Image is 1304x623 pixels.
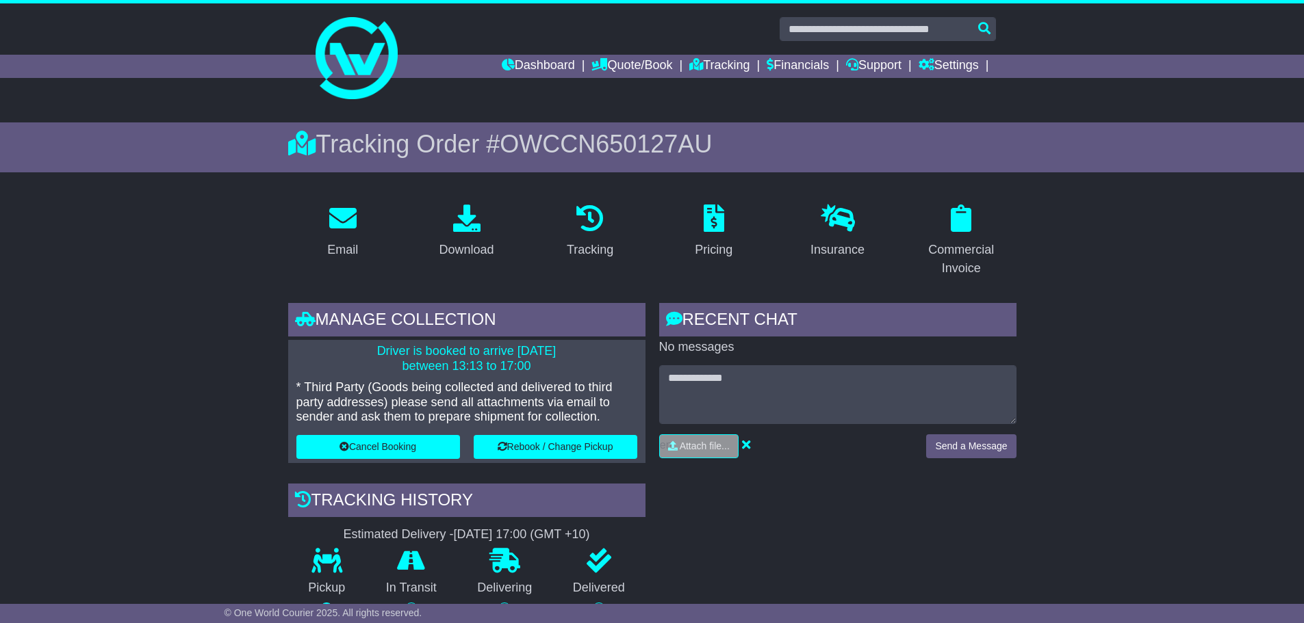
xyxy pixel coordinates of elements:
[802,200,873,264] a: Insurance
[288,581,366,596] p: Pickup
[366,581,457,596] p: In Transit
[919,55,979,78] a: Settings
[296,344,637,373] p: Driver is booked to arrive [DATE] between 13:13 to 17:00
[767,55,829,78] a: Financials
[591,55,672,78] a: Quote/Book
[915,241,1008,278] div: Commercial Invoice
[659,340,1017,355] p: No messages
[296,435,460,459] button: Cancel Booking
[318,200,367,264] a: Email
[567,241,613,259] div: Tracking
[686,200,741,264] a: Pricing
[457,581,553,596] p: Delivering
[500,130,712,158] span: OWCCN650127AU
[810,241,865,259] div: Insurance
[846,55,902,78] a: Support
[288,129,1017,159] div: Tracking Order #
[288,527,645,542] div: Estimated Delivery -
[225,607,422,618] span: © One World Courier 2025. All rights reserved.
[695,241,732,259] div: Pricing
[296,380,637,425] p: * Third Party (Goods being collected and delivered to third party addresses) please send all atta...
[659,303,1017,340] div: RECENT CHAT
[454,527,590,542] div: [DATE] 17:00 (GMT +10)
[906,200,1017,282] a: Commercial Invoice
[552,581,645,596] p: Delivered
[502,55,575,78] a: Dashboard
[327,241,358,259] div: Email
[474,435,637,459] button: Rebook / Change Pickup
[288,303,645,340] div: Manage collection
[558,200,622,264] a: Tracking
[689,55,750,78] a: Tracking
[430,200,502,264] a: Download
[288,483,645,520] div: Tracking history
[926,434,1016,458] button: Send a Message
[439,241,494,259] div: Download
